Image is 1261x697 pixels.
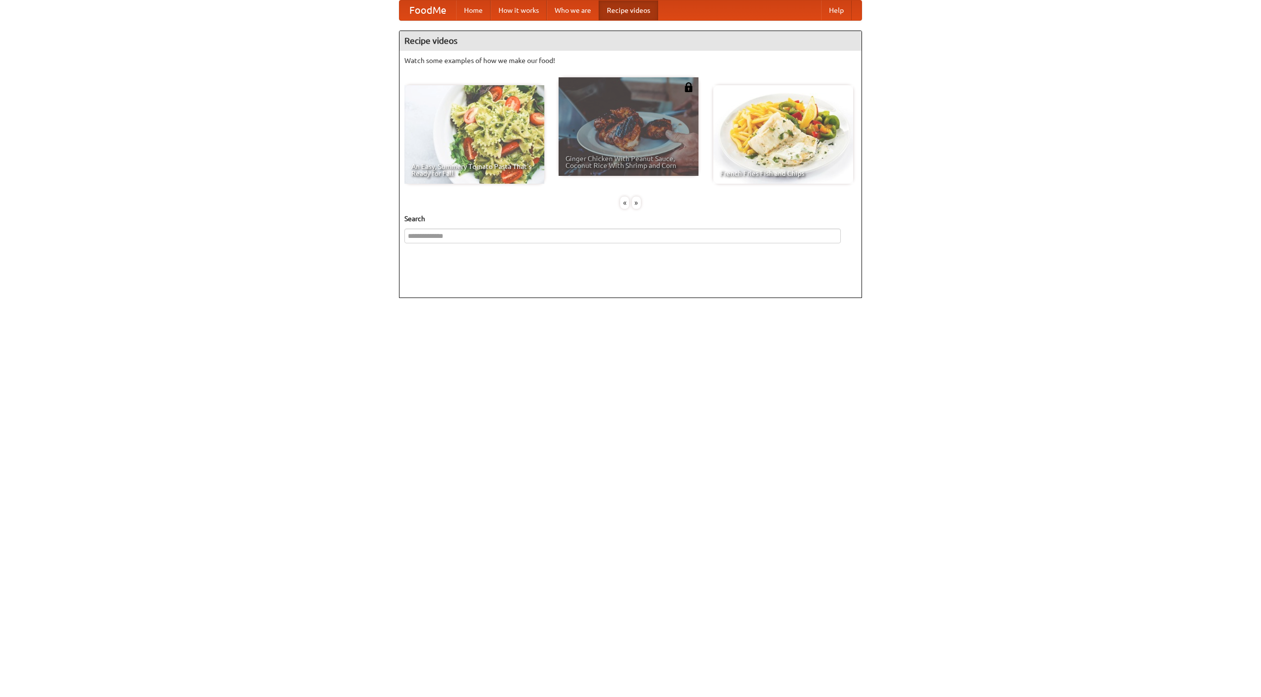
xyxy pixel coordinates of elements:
[713,85,853,184] a: French Fries Fish and Chips
[399,31,862,51] h4: Recipe videos
[632,197,641,209] div: »
[821,0,852,20] a: Help
[547,0,599,20] a: Who we are
[411,163,537,177] span: An Easy, Summery Tomato Pasta That's Ready for Fall
[491,0,547,20] a: How it works
[599,0,658,20] a: Recipe videos
[620,197,629,209] div: «
[456,0,491,20] a: Home
[684,82,694,92] img: 483408.png
[404,56,857,66] p: Watch some examples of how we make our food!
[404,214,857,224] h5: Search
[399,0,456,20] a: FoodMe
[404,85,544,184] a: An Easy, Summery Tomato Pasta That's Ready for Fall
[720,170,846,177] span: French Fries Fish and Chips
